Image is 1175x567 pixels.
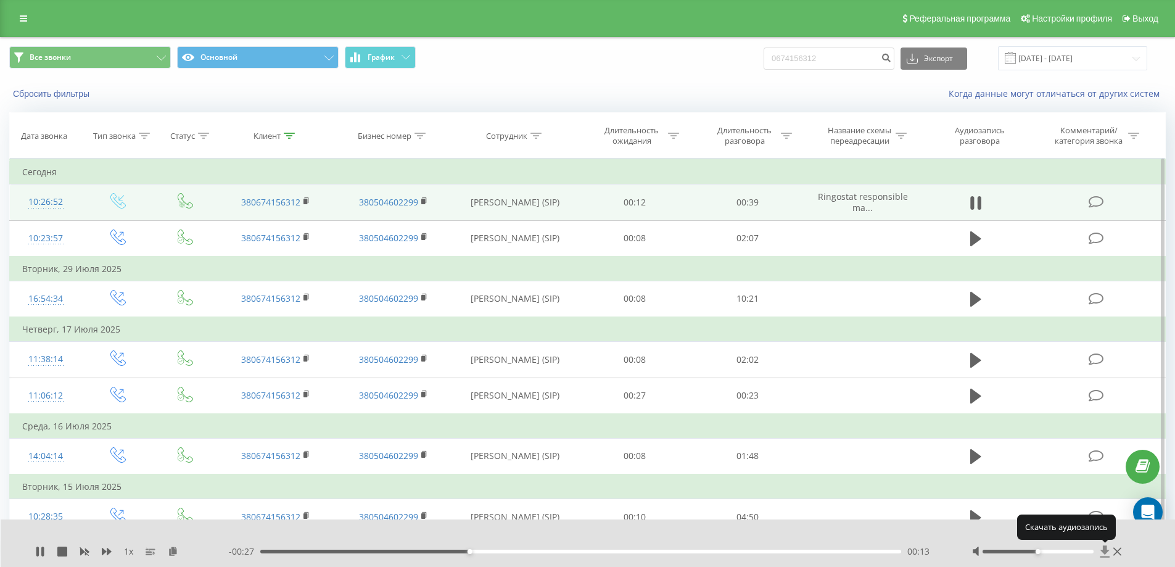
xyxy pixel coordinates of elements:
[452,499,579,536] td: [PERSON_NAME] (SIP)
[452,184,579,220] td: [PERSON_NAME] (SIP)
[359,196,418,208] a: 380504602299
[241,196,300,208] a: 380674156312
[1132,14,1158,23] span: Выход
[22,226,70,250] div: 10:23:57
[939,125,1020,146] div: Аудиозапись разговора
[241,511,300,523] a: 380674156312
[579,499,691,536] td: 00:10
[579,281,691,317] td: 00:08
[1036,549,1041,554] div: Accessibility label
[691,220,804,257] td: 02:07
[241,354,300,365] a: 380674156312
[170,131,195,141] div: Статус
[691,378,804,414] td: 00:23
[241,389,300,401] a: 380674156312
[452,378,579,414] td: [PERSON_NAME] (SIP)
[229,545,260,558] span: - 00:27
[452,220,579,257] td: [PERSON_NAME] (SIP)
[359,292,418,304] a: 380504602299
[827,125,893,146] div: Название схемы переадресации
[909,14,1010,23] span: Реферальная программа
[358,131,411,141] div: Бизнес номер
[9,46,171,68] button: Все звонки
[22,384,70,408] div: 11:06:12
[579,342,691,378] td: 00:08
[10,414,1166,439] td: Среда, 16 Июля 2025
[691,438,804,474] td: 01:48
[22,190,70,214] div: 10:26:52
[30,52,71,62] span: Все звонки
[10,160,1166,184] td: Сегодня
[93,131,136,141] div: Тип звонка
[22,347,70,371] div: 11:38:14
[254,131,281,141] div: Клиент
[579,378,691,414] td: 00:27
[241,450,300,461] a: 380674156312
[1032,14,1112,23] span: Настройки профиля
[345,46,416,68] button: График
[691,342,804,378] td: 02:02
[579,438,691,474] td: 00:08
[22,444,70,468] div: 14:04:14
[241,292,300,304] a: 380674156312
[486,131,527,141] div: Сотрудник
[177,46,339,68] button: Основной
[691,499,804,536] td: 04:50
[467,549,472,554] div: Accessibility label
[764,48,894,70] input: Поиск по номеру
[124,545,133,558] span: 1 x
[21,131,67,141] div: Дата звонка
[10,474,1166,499] td: Вторник, 15 Июля 2025
[901,48,967,70] button: Экспорт
[579,184,691,220] td: 00:12
[691,281,804,317] td: 10:21
[241,232,300,244] a: 380674156312
[9,88,96,99] button: Сбросить фильтры
[712,125,778,146] div: Длительность разговора
[599,125,665,146] div: Длительность ожидания
[359,232,418,244] a: 380504602299
[1017,515,1116,539] div: Скачать аудиозапись
[359,354,418,365] a: 380504602299
[22,287,70,311] div: 16:54:34
[1053,125,1125,146] div: Комментарий/категория звонка
[10,317,1166,342] td: Четверг, 17 Июля 2025
[359,450,418,461] a: 380504602299
[368,53,395,62] span: График
[359,389,418,401] a: 380504602299
[907,545,930,558] span: 00:13
[691,184,804,220] td: 00:39
[949,88,1166,99] a: Когда данные могут отличаться от других систем
[452,342,579,378] td: [PERSON_NAME] (SIP)
[10,257,1166,281] td: Вторник, 29 Июля 2025
[579,220,691,257] td: 00:08
[359,511,418,523] a: 380504602299
[818,191,908,213] span: Ringostat responsible ma...
[452,438,579,474] td: [PERSON_NAME] (SIP)
[22,505,70,529] div: 10:28:35
[452,281,579,317] td: [PERSON_NAME] (SIP)
[1133,497,1163,527] div: Open Intercom Messenger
